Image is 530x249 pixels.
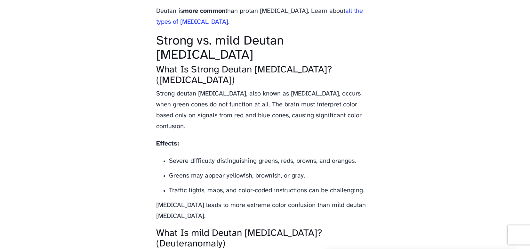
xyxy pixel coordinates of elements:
p: [MEDICAL_DATA] leads to more extreme color confusion than mild deutan [MEDICAL_DATA]. [156,200,374,222]
strong: Effects: [156,140,179,147]
h3: What Is Strong Deutan [MEDICAL_DATA]? ([MEDICAL_DATA]) [156,65,374,86]
strong: more common [183,8,225,14]
li: Severe difficulty distinguishing greens, reds, browns, and oranges. [169,156,374,167]
li: Traffic lights, maps, and color-coded instructions can be challenging. [169,185,374,196]
li: Greens may appear yellowish, brownish, or gray. [169,170,374,181]
h2: Strong vs. mild Deutan [MEDICAL_DATA] [156,34,374,62]
p: Strong deutan [MEDICAL_DATA], also known as [MEDICAL_DATA], occurs when green cones do not functi... [156,88,374,132]
a: all the types of [MEDICAL_DATA] [156,8,363,25]
p: Deutan is than protan [MEDICAL_DATA]. Learn about . [156,6,374,28]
